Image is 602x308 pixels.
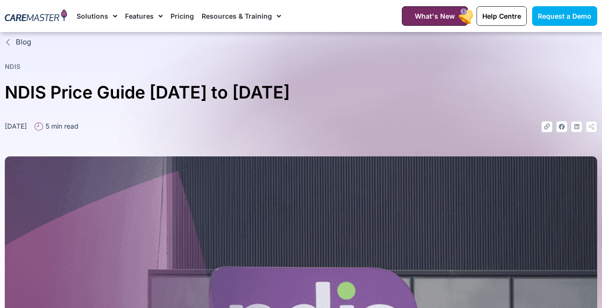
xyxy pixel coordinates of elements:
a: What's New [402,6,468,26]
span: Blog [13,37,31,48]
a: Help Centre [477,6,527,26]
h1: NDIS Price Guide [DATE] to [DATE] [5,78,597,107]
span: 5 min read [43,121,79,131]
span: Request a Demo [538,12,591,20]
a: Blog [5,37,597,48]
img: CareMaster Logo [5,9,67,23]
span: What's New [415,12,455,20]
span: Help Centre [482,12,521,20]
a: Request a Demo [532,6,597,26]
a: NDIS [5,63,21,70]
time: [DATE] [5,122,27,130]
